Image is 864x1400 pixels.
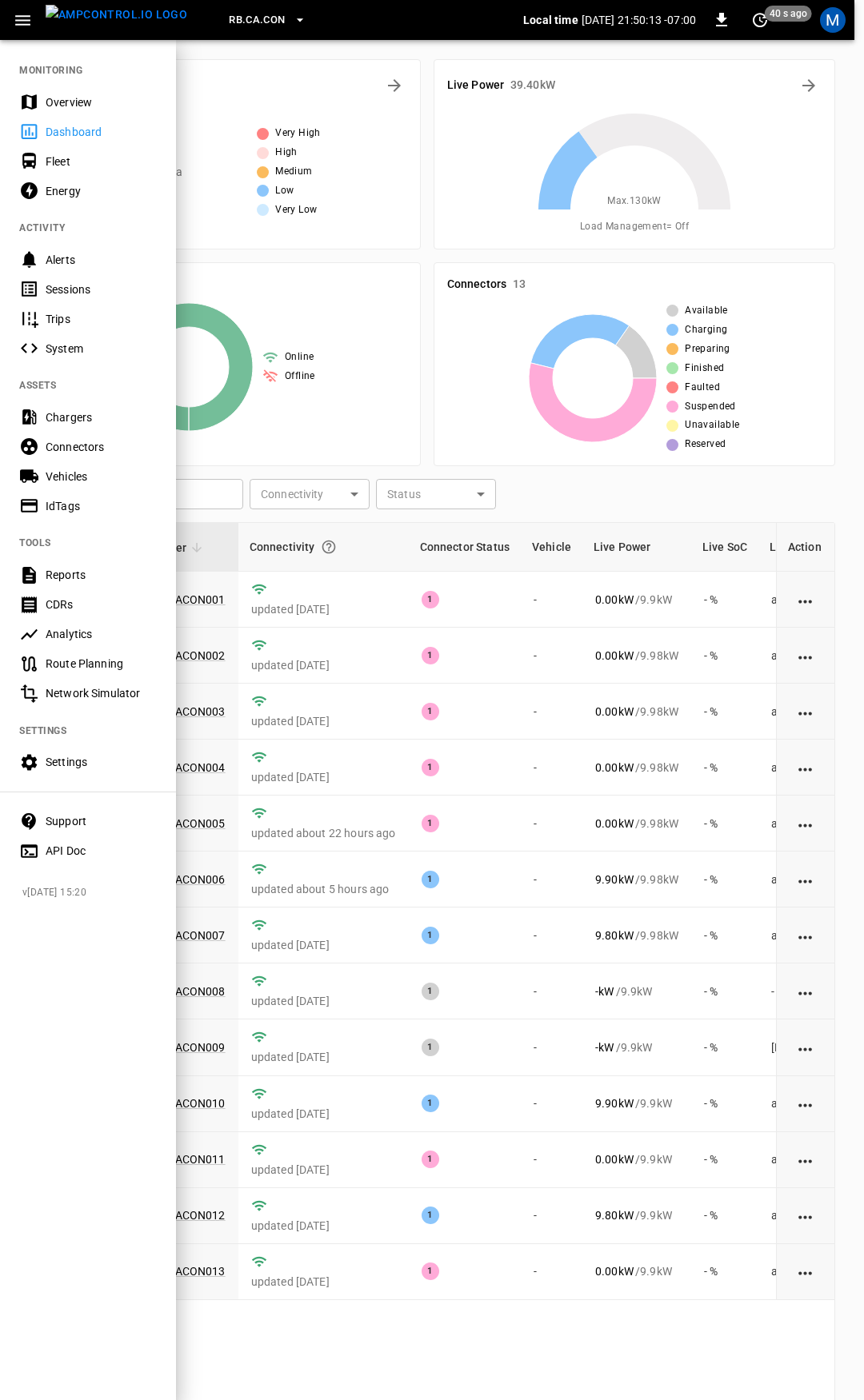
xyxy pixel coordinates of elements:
[46,409,157,425] div: Chargers
[46,685,157,701] div: Network Simulator
[747,7,773,33] button: set refresh interval
[46,5,187,25] img: ampcontrol.io logo
[523,12,578,28] p: Local time
[46,498,157,514] div: IdTags
[46,311,157,327] div: Trips
[46,94,157,110] div: Overview
[765,6,812,22] span: 40 s ago
[46,596,157,612] div: CDRs
[46,656,157,672] div: Route Planning
[46,252,157,268] div: Alerts
[46,843,157,859] div: API Doc
[820,7,846,33] div: profile-icon
[46,813,157,829] div: Support
[22,885,163,901] span: v [DATE] 15:20
[46,439,157,455] div: Connectors
[46,341,157,357] div: System
[46,754,157,770] div: Settings
[46,281,157,297] div: Sessions
[46,183,157,199] div: Energy
[46,124,157,140] div: Dashboard
[46,567,157,583] div: Reports
[46,626,157,642] div: Analytics
[46,469,157,485] div: Vehicles
[582,12,696,28] p: [DATE] 21:50:13 -07:00
[46,154,157,170] div: Fleet
[229,11,285,30] span: RB.CA.CON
